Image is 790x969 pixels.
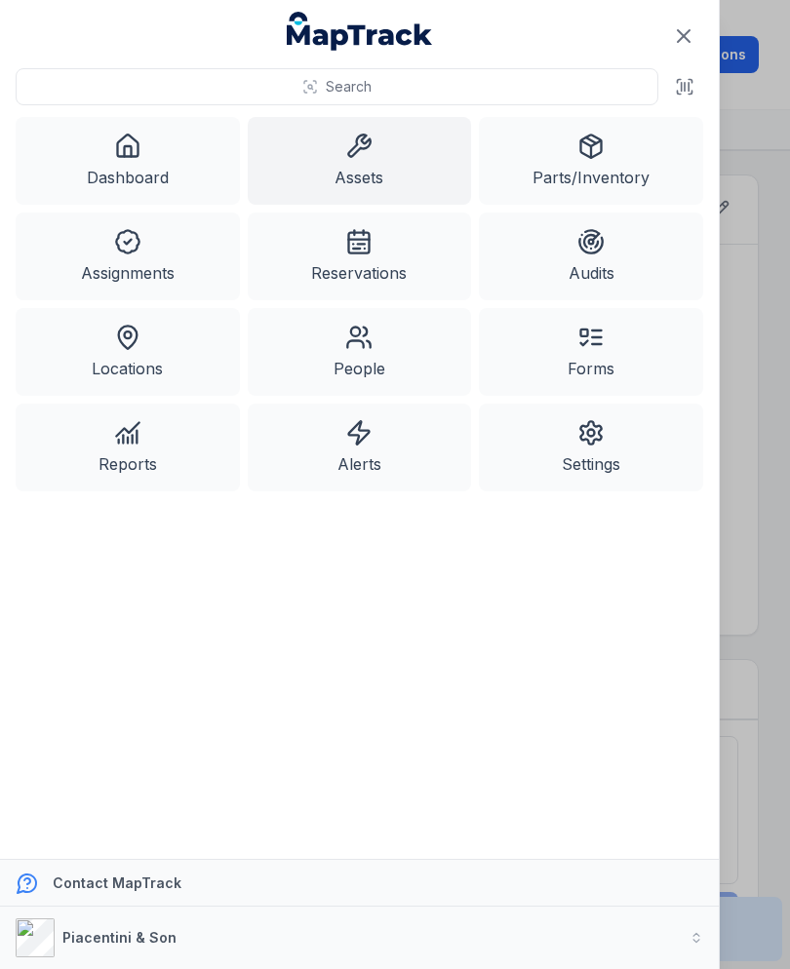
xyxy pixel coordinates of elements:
[16,404,240,491] a: Reports
[53,874,181,891] strong: Contact MapTrack
[16,213,240,300] a: Assignments
[326,77,372,97] span: Search
[479,404,703,491] a: Settings
[287,12,433,51] a: MapTrack
[16,308,240,396] a: Locations
[16,68,658,105] button: Search
[248,117,472,205] a: Assets
[248,213,472,300] a: Reservations
[663,16,704,57] button: Close navigation
[16,117,240,205] a: Dashboard
[248,308,472,396] a: People
[479,308,703,396] a: Forms
[479,213,703,300] a: Audits
[479,117,703,205] a: Parts/Inventory
[248,404,472,491] a: Alerts
[62,929,177,946] strong: Piacentini & Son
